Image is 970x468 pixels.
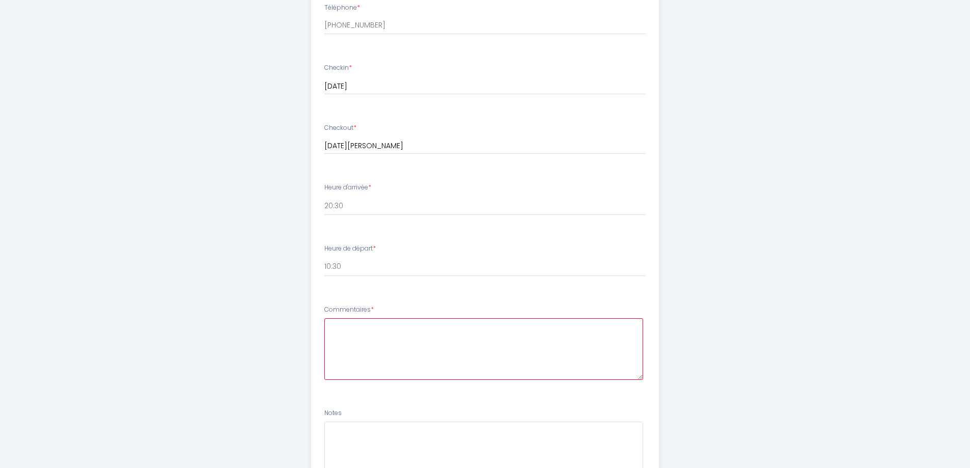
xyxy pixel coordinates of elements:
[324,408,342,418] label: Notes
[324,3,360,13] label: Téléphone
[324,305,374,315] label: Commentaires
[324,183,371,192] label: Heure d'arrivée
[324,123,356,133] label: Checkout
[324,63,352,73] label: Checkin
[324,244,376,254] label: Heure de départ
